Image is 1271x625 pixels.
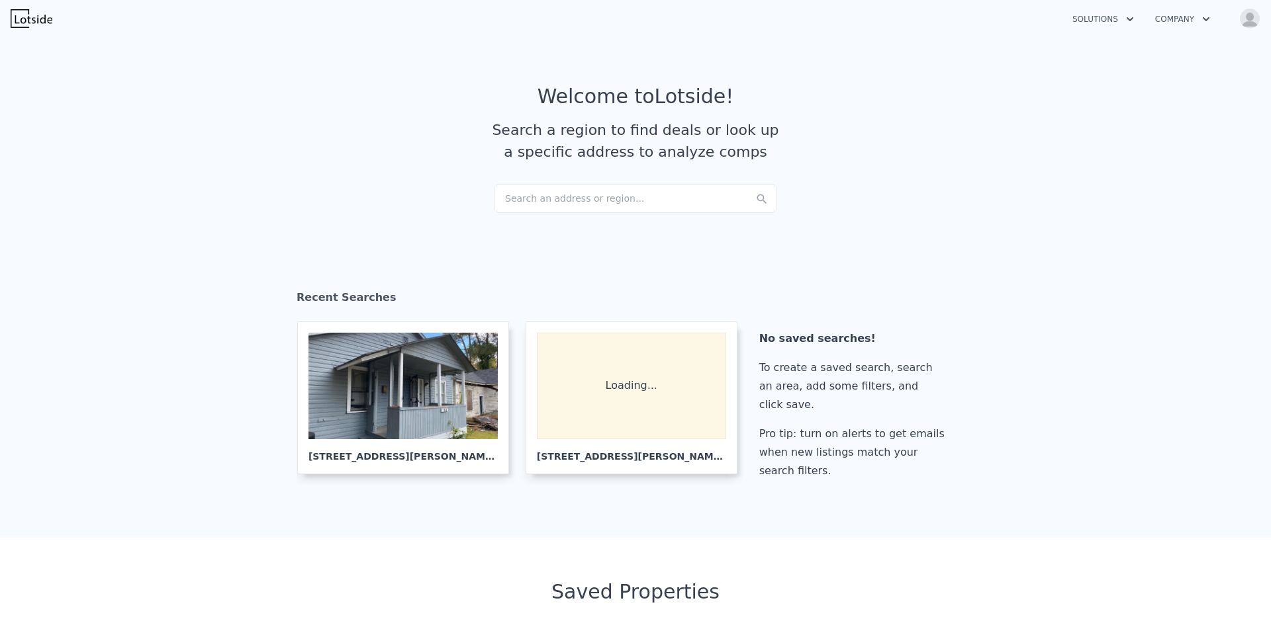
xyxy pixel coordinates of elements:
[308,439,498,463] div: [STREET_ADDRESS][PERSON_NAME] , [PERSON_NAME][GEOGRAPHIC_DATA]
[1145,7,1221,31] button: Company
[537,333,726,439] div: Loading...
[11,9,52,28] img: Lotside
[538,85,734,108] div: Welcome to Lotside !
[297,321,520,474] a: [STREET_ADDRESS][PERSON_NAME], [PERSON_NAME][GEOGRAPHIC_DATA]
[759,329,950,348] div: No saved searches!
[537,439,726,463] div: [STREET_ADDRESS][PERSON_NAME] , [PERSON_NAME][GEOGRAPHIC_DATA]
[1239,8,1260,29] img: avatar
[297,279,974,321] div: Recent Searches
[526,321,748,474] a: Loading... [STREET_ADDRESS][PERSON_NAME], [PERSON_NAME][GEOGRAPHIC_DATA]
[297,580,974,604] div: Saved Properties
[494,184,777,213] div: Search an address or region...
[759,358,950,414] div: To create a saved search, search an area, add some filters, and click save.
[759,425,950,480] div: Pro tip: turn on alerts to get emails when new listings match your search filters.
[487,119,784,163] div: Search a region to find deals or look up a specific address to analyze comps
[1062,7,1145,31] button: Solutions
